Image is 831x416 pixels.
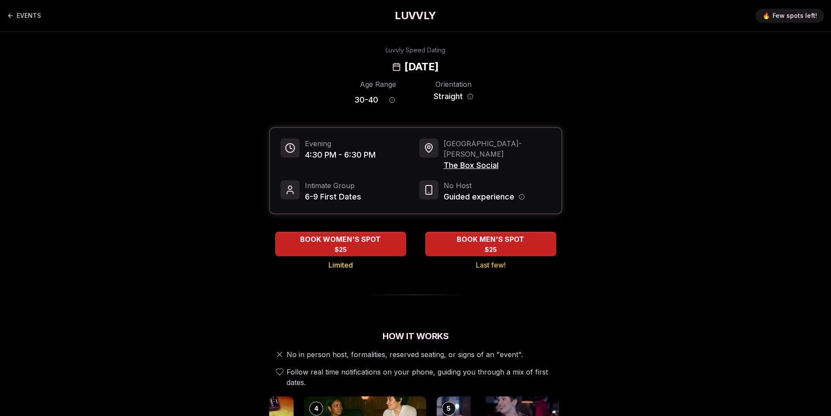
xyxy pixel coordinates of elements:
[519,194,525,200] button: Host information
[442,402,456,416] div: 5
[309,402,323,416] div: 4
[773,11,817,20] span: Few spots left!
[404,60,438,74] h2: [DATE]
[298,234,383,244] span: BOOK WOMEN'S SPOT
[328,260,353,270] span: Limited
[354,79,402,89] div: Age Range
[444,180,525,191] span: No Host
[444,191,514,203] span: Guided experience
[7,7,41,24] a: Back to events
[425,232,556,256] button: BOOK MEN'S SPOT - Last few!
[467,93,473,100] button: Orientation information
[269,330,562,342] h2: How It Works
[444,159,551,172] span: The Box Social
[275,232,406,256] button: BOOK WOMEN'S SPOT - Limited
[434,90,463,103] span: Straight
[305,180,361,191] span: Intimate Group
[287,367,559,388] span: Follow real time notifications on your phone, guiding you through a mix of first dates.
[305,191,361,203] span: 6-9 First Dates
[476,260,506,270] span: Last few!
[383,90,402,110] button: Age range information
[395,9,436,23] a: LUVVLY
[386,46,445,55] div: Luvvly Speed Dating
[305,149,376,161] span: 4:30 PM - 6:30 PM
[763,11,770,20] span: 🔥
[287,349,523,360] span: No in person host, formalities, reserved seating, or signs of an "event".
[305,138,376,149] span: Evening
[430,79,477,89] div: Orientation
[455,234,526,244] span: BOOK MEN'S SPOT
[354,94,378,106] span: 30 - 40
[444,138,551,159] span: [GEOGRAPHIC_DATA] - [PERSON_NAME]
[485,245,497,254] span: $25
[335,245,347,254] span: $25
